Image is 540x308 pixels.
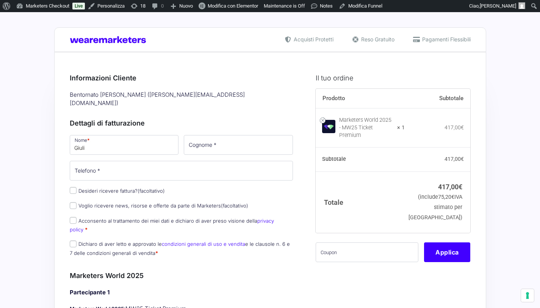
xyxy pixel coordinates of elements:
th: Prodotto [316,89,405,108]
a: condizioni generali di uso e vendita [162,241,245,247]
span: Acquisti Protetti [292,35,333,43]
span: € [459,183,462,191]
a: privacy policy [70,218,274,233]
button: Le tue preferenze relative al consenso per le tecnologie di tracciamento [521,289,534,302]
h3: Il tuo ordine [316,73,470,83]
button: Applica [424,242,470,262]
span: (facoltativo) [138,188,165,194]
label: Voglio ricevere news, risorse e offerte da parte di Marketers [70,203,248,209]
h4: Partecipante 1 [70,288,293,297]
input: Dichiaro di aver letto e approvato lecondizioni generali di uso e venditae le clausole n. 6 e 7 d... [70,240,77,247]
input: Coupon [316,242,418,262]
span: € [461,156,464,162]
span: € [451,194,454,200]
th: Totale [316,171,405,233]
span: Modifica con Elementor [208,3,258,9]
span: (facoltativo) [221,203,248,209]
label: Acconsento al trattamento dei miei dati e dichiaro di aver preso visione della [70,218,274,233]
a: Live [72,3,85,9]
div: Marketers World 2025 - MW25 Ticket Premium [339,116,392,139]
div: Bentornato [PERSON_NAME] ( [PERSON_NAME][EMAIL_ADDRESS][DOMAIN_NAME] ) [67,89,296,110]
input: Nome * [70,135,179,155]
span: Pagamenti Flessibili [420,35,471,43]
input: Acconsento al trattamento dei miei dati e dichiaro di aver preso visione dellaprivacy policy [70,217,77,224]
th: Subtotale [316,148,405,172]
img: Marketers World 2025 - MW25 Ticket Premium [322,120,335,133]
bdi: 417,00 [445,124,464,130]
input: Voglio ricevere news, risorse e offerte da parte di Marketers(facoltativo) [70,202,77,209]
input: Telefono * [70,161,293,181]
label: Dichiaro di aver letto e approvato le e le clausole n. 6 e 7 delle condizioni generali di vendita [70,241,290,256]
small: (include IVA stimato per [GEOGRAPHIC_DATA]) [409,194,462,221]
span: Reso Gratuito [359,35,394,43]
span: 75,20 [438,194,454,200]
bdi: 417,00 [445,156,464,162]
span: [PERSON_NAME] [480,3,516,9]
th: Subtotale [405,89,471,108]
input: Cognome * [184,135,293,155]
label: Desideri ricevere fattura? [70,188,165,194]
h3: Dettagli di fatturazione [70,118,293,128]
input: Desideri ricevere fattura?(facoltativo) [70,187,77,194]
bdi: 417,00 [438,183,462,191]
strong: × 1 [397,124,405,132]
span: € [461,124,464,130]
h3: Marketers World 2025 [70,270,293,281]
h3: Informazioni Cliente [70,73,293,83]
